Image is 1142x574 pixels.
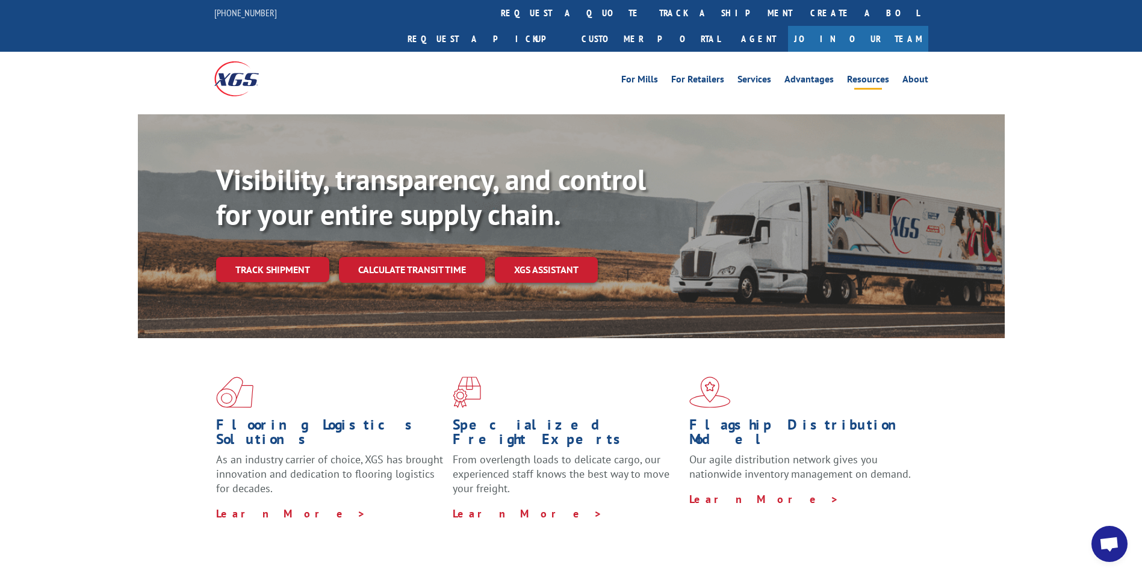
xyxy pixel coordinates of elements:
[214,7,277,19] a: [PHONE_NUMBER]
[216,418,444,452] h1: Flooring Logistics Solutions
[216,161,646,233] b: Visibility, transparency, and control for your entire supply chain.
[737,75,771,88] a: Services
[216,507,366,520] a: Learn More >
[729,26,788,52] a: Agent
[216,257,329,282] a: Track shipment
[689,418,917,452] h1: Flagship Distribution Model
[573,26,729,52] a: Customer Portal
[902,75,928,88] a: About
[788,26,928,52] a: Join Our Team
[689,452,911,481] span: Our agile distribution network gives you nationwide inventory management on demand.
[847,75,889,88] a: Resources
[495,257,598,283] a: XGS ASSISTANT
[689,492,839,506] a: Learn More >
[453,452,680,506] p: From overlength loads to delicate cargo, our experienced staff knows the best way to move your fr...
[671,75,724,88] a: For Retailers
[453,507,603,520] a: Learn More >
[689,377,731,408] img: xgs-icon-flagship-distribution-model-red
[399,26,573,52] a: Request a pickup
[453,418,680,452] h1: Specialized Freight Experts
[453,377,481,408] img: xgs-icon-focused-on-flooring-red
[1091,526,1128,562] div: Open chat
[621,75,658,88] a: For Mills
[216,377,253,408] img: xgs-icon-total-supply-chain-intelligence-red
[339,257,485,283] a: Calculate transit time
[216,452,443,495] span: As an industry carrier of choice, XGS has brought innovation and dedication to flooring logistics...
[784,75,834,88] a: Advantages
